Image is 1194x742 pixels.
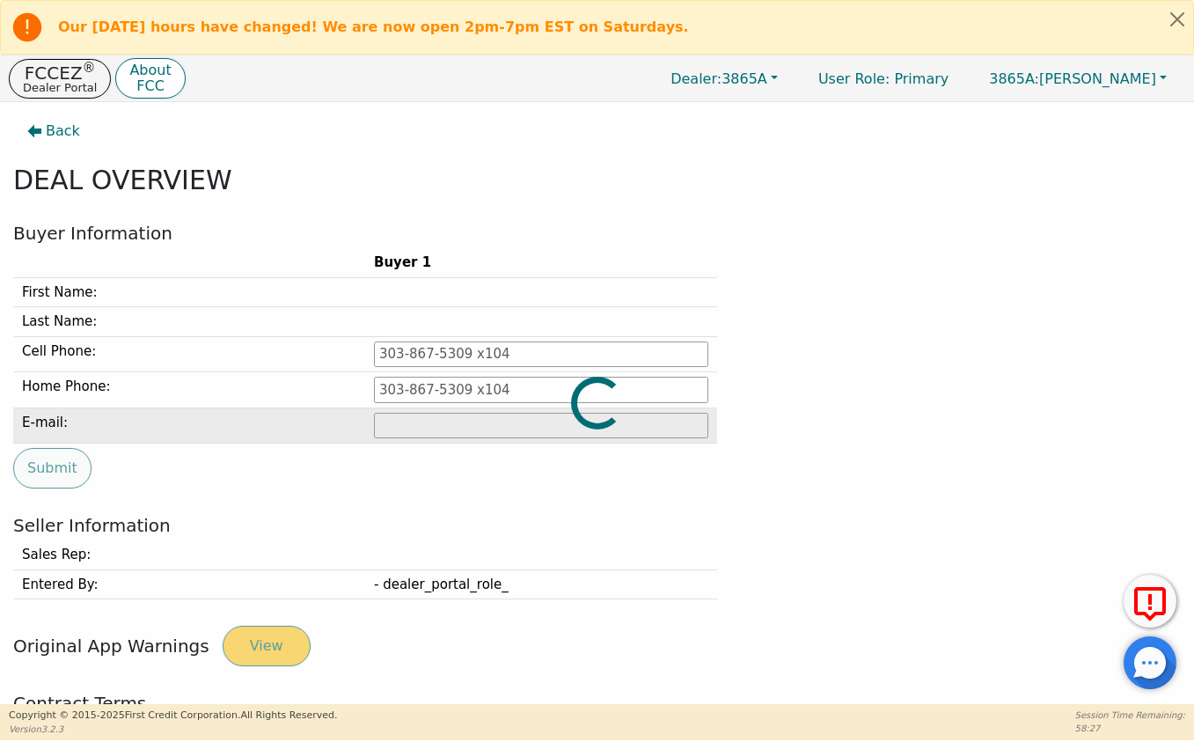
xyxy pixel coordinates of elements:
[670,70,722,87] span: Dealer:
[989,70,1156,87] span: [PERSON_NAME]
[129,63,171,77] p: About
[801,62,966,96] a: User Role: Primary
[652,65,796,92] button: Dealer:3865A
[115,58,185,99] button: AboutFCC
[23,64,97,82] p: FCCEZ
[1124,575,1176,628] button: Report Error to FCC
[9,59,111,99] button: FCCEZ®Dealer Portal
[670,70,767,87] span: 3865A
[971,65,1185,92] button: 3865A:[PERSON_NAME]
[1075,722,1185,735] p: 58:27
[801,62,966,96] p: Primary
[58,18,689,35] b: Our [DATE] hours have changed! We are now open 2pm-7pm EST on Saturdays.
[83,60,96,76] sup: ®
[1161,1,1193,37] button: Close alert
[818,70,890,87] span: User Role :
[240,709,337,721] span: All Rights Reserved.
[9,723,337,736] p: Version 3.2.3
[1075,709,1185,722] p: Session Time Remaining:
[9,709,337,724] p: Copyright © 2015- 2025 First Credit Corporation.
[989,70,1039,87] span: 3865A:
[23,82,97,93] p: Dealer Portal
[129,79,171,93] p: FCC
